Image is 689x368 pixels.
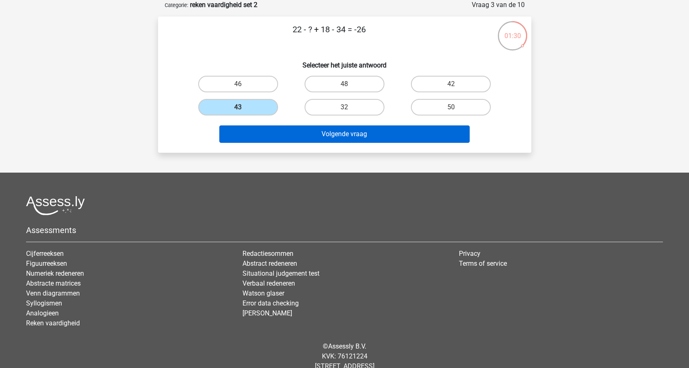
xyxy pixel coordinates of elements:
[242,279,295,287] a: Verbaal redeneren
[242,269,319,277] a: Situational judgement test
[219,125,470,143] button: Volgende vraag
[242,260,297,267] a: Abstract redeneren
[26,269,84,277] a: Numeriek redeneren
[26,279,81,287] a: Abstracte matrices
[242,309,292,317] a: [PERSON_NAME]
[242,299,299,307] a: Error data checking
[459,260,507,267] a: Terms of service
[26,289,80,297] a: Venn diagrammen
[26,319,80,327] a: Reken vaardigheid
[26,260,67,267] a: Figuurreeksen
[411,76,491,92] label: 42
[171,23,487,48] p: 22 - ? + 18 - 34 = -26
[26,196,85,215] img: Assessly logo
[328,342,366,350] a: Assessly B.V.
[190,1,257,9] strong: reken vaardigheid set 2
[26,225,663,235] h5: Assessments
[242,250,293,257] a: Redactiesommen
[26,299,62,307] a: Syllogismen
[305,99,384,115] label: 32
[26,309,59,317] a: Analogieen
[242,289,284,297] a: Watson glaser
[198,99,278,115] label: 43
[165,2,188,8] small: Categorie:
[198,76,278,92] label: 46
[26,250,64,257] a: Cijferreeksen
[411,99,491,115] label: 50
[171,55,518,69] h6: Selecteer het juiste antwoord
[497,20,528,41] div: 01:30
[305,76,384,92] label: 48
[459,250,480,257] a: Privacy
